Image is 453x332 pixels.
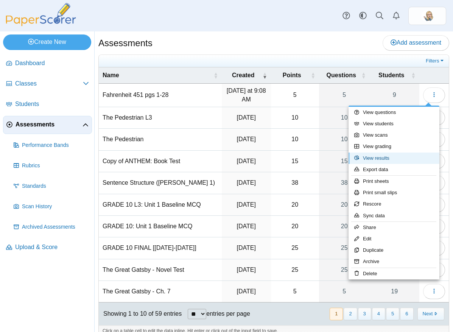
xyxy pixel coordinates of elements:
span: Name : Activate to sort [213,72,218,79]
span: Classes [15,79,83,88]
a: 5 [319,281,370,302]
td: The Great Gatsby - Novel Test [99,259,222,281]
span: Archived Assessments [22,223,89,231]
td: The Great Gatsby - Ch. 7 [99,281,222,302]
button: 6 [400,308,413,320]
span: Created : Activate to remove sorting [263,72,267,79]
span: Dashboard [15,59,89,67]
td: 10 [271,107,319,129]
a: Duplicate [349,245,439,256]
td: GRADE 10: Unit 1 Baseline MCQ [99,216,222,237]
span: Students [15,100,89,108]
a: Alerts [388,8,405,24]
td: GRADE 10 FINAL [[DATE]-[DATE]] [99,237,222,259]
a: Print sheets [349,176,439,187]
a: Students [3,95,92,114]
a: Upload & Score [3,238,92,257]
button: 1 [330,308,343,320]
h1: Assessments [98,37,153,50]
a: ps.zKYLFpFWctilUouI [408,7,446,25]
a: Archived Assessments [11,218,92,236]
a: Edit [349,233,439,245]
span: Add assessment [391,39,441,46]
a: View grading [349,141,439,152]
time: Oct 15, 2025 at 9:08 AM [227,87,266,102]
button: 5 [386,308,399,320]
button: Next [417,308,444,320]
div: Showing 1 to 10 of 59 entries [99,302,182,325]
a: Sync data [349,210,439,221]
a: 10 [319,107,370,128]
span: Upload & Score [15,243,89,251]
button: 2 [344,308,357,320]
td: The Pedestrian [99,129,222,150]
a: Archive [349,256,439,267]
button: 3 [358,308,371,320]
a: Dashboard [3,55,92,73]
a: 25 [319,259,370,281]
a: 19 [369,281,419,302]
span: Students : Activate to sort [411,72,416,79]
span: Created [226,71,261,79]
a: Filters [424,57,447,65]
span: Emily Wasley [421,10,433,22]
time: Sep 2, 2025 at 8:17 AM [237,223,256,229]
a: Standards [11,177,92,195]
time: Sep 25, 2025 at 8:06 AM [237,158,256,164]
span: Points : Activate to sort [311,72,315,79]
time: Jun 2, 2025 at 12:59 PM [237,267,256,273]
span: Standards [22,182,89,190]
time: Sep 24, 2025 at 7:43 AM [237,179,256,186]
img: PaperScorer [3,3,79,26]
a: Rescore [349,198,439,210]
td: 5 [271,281,319,302]
span: Questions : Activate to sort [361,72,366,79]
a: Create New [3,34,91,50]
button: 4 [372,308,385,320]
a: View results [349,153,439,164]
a: Delete [349,268,439,279]
label: entries per page [206,310,250,317]
a: Scan History [11,198,92,216]
nav: pagination [329,308,444,320]
span: Name [103,71,212,79]
a: 10 [319,129,370,150]
span: Performance Bands [22,142,89,149]
a: 9 [369,84,419,107]
td: Copy of ANTHEM: Book Test [99,151,222,172]
a: Export data [349,164,439,175]
time: May 27, 2025 at 12:51 PM [237,288,256,295]
a: View scans [349,129,439,141]
td: 15 [271,151,319,172]
a: Assessments [3,116,92,134]
td: Sentence Structure ([PERSON_NAME] 1) [99,172,222,194]
td: The Pedestrian L3 [99,107,222,129]
span: Scan History [22,203,89,210]
span: Questions [323,71,360,79]
a: Share [349,222,439,233]
a: 20 [319,216,370,237]
img: ps.zKYLFpFWctilUouI [421,10,433,22]
a: 38 [319,172,370,193]
td: 5 [271,84,319,107]
a: 15 [319,151,370,172]
a: Print small slips [349,187,439,198]
a: Rubrics [11,157,92,175]
time: Sep 2, 2025 at 10:07 AM [237,201,256,208]
time: Sep 26, 2025 at 12:13 PM [237,136,256,142]
time: Sep 29, 2025 at 11:45 AM [237,114,256,121]
span: Assessments [16,120,83,129]
td: Fahrenheit 451 pgs 1-28 [99,84,222,107]
a: View students [349,118,439,129]
span: Rubrics [22,162,89,170]
td: 10 [271,129,319,150]
td: 20 [271,216,319,237]
td: 25 [271,237,319,259]
span: Points [275,71,309,79]
td: 20 [271,194,319,216]
span: Students [373,71,409,79]
a: 5 [319,84,370,107]
td: GRADE 10 L3: Unit 1 Baseline MCQ [99,194,222,216]
a: View questions [349,107,439,118]
td: 25 [271,259,319,281]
